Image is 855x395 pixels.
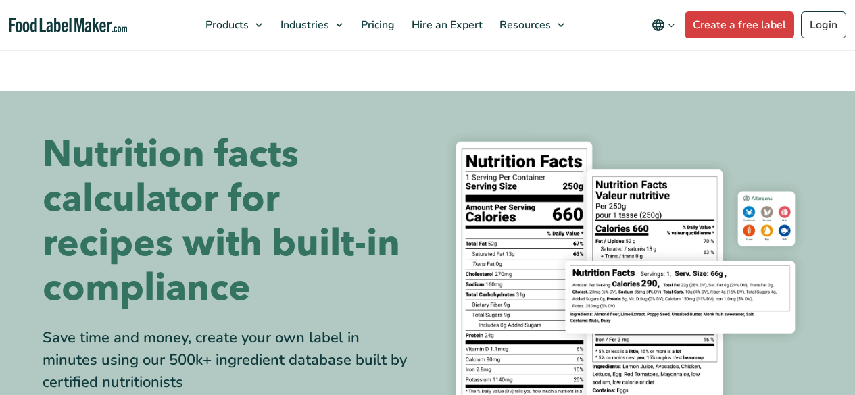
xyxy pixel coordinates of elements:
[43,327,418,394] div: Save time and money, create your own label in minutes using our 500k+ ingredient database built b...
[276,18,331,32] span: Industries
[408,18,484,32] span: Hire an Expert
[801,11,846,38] a: Login
[43,132,418,311] h1: Nutrition facts calculator for recipes with built-in compliance
[201,18,250,32] span: Products
[357,18,396,32] span: Pricing
[685,11,794,38] a: Create a free label
[642,11,685,38] button: Change language
[9,18,128,33] a: Food Label Maker homepage
[495,18,552,32] span: Resources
